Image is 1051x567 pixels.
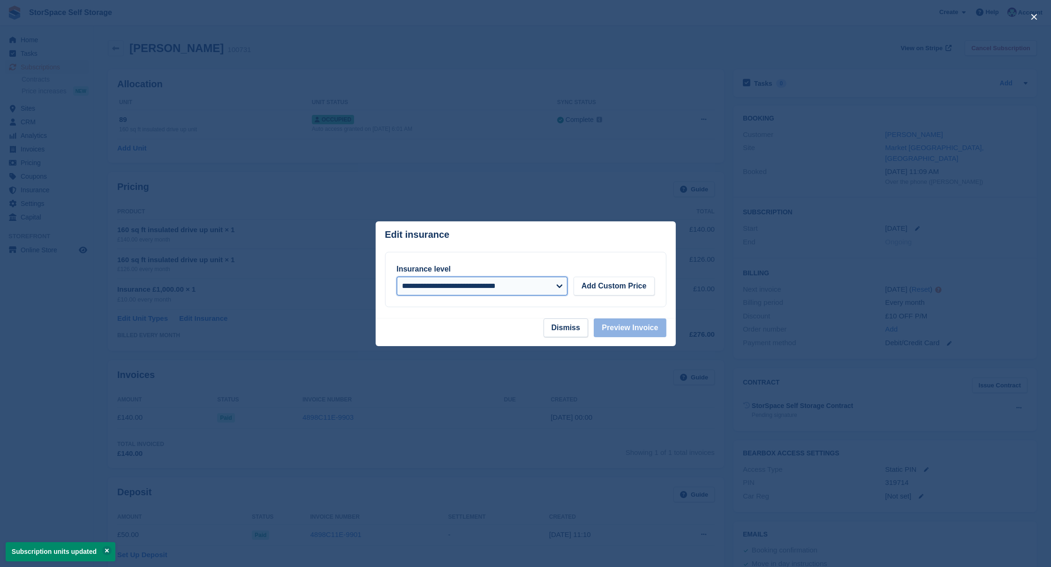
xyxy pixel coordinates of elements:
p: Edit insurance [385,229,450,240]
button: Preview Invoice [594,318,666,337]
button: close [1027,9,1042,24]
button: Add Custom Price [574,277,655,295]
button: Dismiss [544,318,588,337]
p: Subscription units updated [6,542,115,561]
label: Insurance level [397,265,451,273]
